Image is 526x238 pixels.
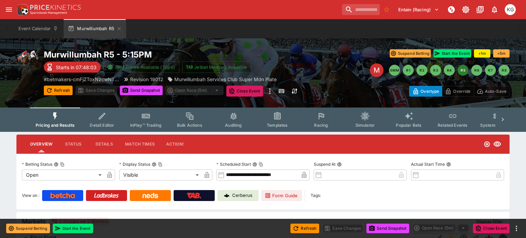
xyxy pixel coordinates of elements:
[505,4,516,15] div: Kevin Gutschlag
[22,217,46,225] h5: Markets
[355,123,375,128] span: Simulator
[103,61,179,73] button: SRM Prices Available (Top4)
[314,123,328,128] span: Racing
[412,223,470,233] div: split button
[473,224,510,233] button: Close Event
[58,136,89,152] button: Status
[60,162,65,167] button: Copy To Clipboard
[25,136,58,152] button: Overview
[30,11,67,14] img: Sportsbook Management
[381,4,392,15] button: No Bookmarks
[90,123,114,128] span: Detail Editor
[216,161,251,167] p: Scheduled Start
[409,86,510,97] div: Start From
[142,193,158,198] img: Neds
[51,217,108,226] div: 2 Groups 2 Markets
[474,49,490,58] button: +1m
[94,193,119,198] img: Ladbrokes
[53,224,93,233] button: Start the Event
[22,190,39,201] label: View on :
[396,123,422,128] span: Popular Bets
[485,65,496,76] button: R7
[232,192,252,199] p: Cerberus
[403,65,414,76] button: R1
[89,136,120,152] button: Details
[259,162,263,167] button: Copy To Clipboard
[174,76,277,83] p: Murwillumbah Services Club Super Mdn Plate
[311,190,321,201] label: Tags:
[186,64,193,71] img: jetbet-logo.svg
[130,76,163,83] p: Revision 19012
[177,123,202,128] span: Bulk Actions
[480,123,514,128] span: System Controls
[314,161,336,167] p: Suspend At
[458,65,468,76] button: R5
[225,123,242,128] span: Auditing
[394,4,443,15] button: Select Tenant
[488,3,501,16] button: Notifications
[15,3,29,16] img: PriceKinetics Logo
[261,190,302,201] a: Form Guide
[499,65,510,76] button: R8
[474,3,486,16] button: Documentation
[152,162,156,167] button: Display StatusCopy To Clipboard
[471,65,482,76] button: R6
[44,86,73,95] button: Refresh
[460,3,472,16] button: Toggle light/dark mode
[217,190,259,201] a: Cerberus
[267,123,288,128] span: Templates
[36,123,75,128] span: Pricing and Results
[6,224,50,233] button: Suspend Betting
[389,65,510,76] nav: pagination navigation
[485,88,506,95] p: Auto-Save
[474,86,510,97] button: Auto-Save
[389,65,400,76] button: SMM
[411,161,445,167] p: Actual Start Time
[56,64,97,71] p: Starts in 07:48:03
[445,3,458,16] button: NOT Connected to PK
[252,162,257,167] button: Scheduled StartCopy To Clipboard
[503,2,518,17] button: Kevin Gutschlag
[493,49,510,58] button: +5m
[266,86,274,97] button: more
[337,162,342,167] button: Suspend At
[44,76,119,83] p: Copy To Clipboard
[22,170,104,180] div: Open
[409,86,442,97] button: Overtype
[434,49,471,58] button: Start the Event
[430,65,441,76] button: R3
[120,86,163,95] button: Send Snapshot
[119,170,201,180] div: Visible
[444,65,455,76] button: R4
[472,216,507,227] button: Display filter
[165,86,224,95] div: split button
[119,161,150,167] p: Display Status
[438,123,467,128] span: Related Events
[370,63,384,77] div: Edit Meeting
[16,49,38,71] img: horse_racing.png
[421,88,439,95] p: Overtype
[187,193,201,198] img: TabNZ
[160,136,191,152] button: Actions
[512,224,521,233] button: more
[30,108,496,132] div: Event type filters
[484,141,490,148] svg: Open
[14,19,62,38] button: Event Calendar
[130,123,162,128] span: InPlay™ Trading
[493,140,501,148] svg: Visible
[54,162,59,167] button: Betting StatusCopy To Clipboard
[120,136,160,152] button: Match Times
[224,193,229,198] img: Cerberus
[182,61,251,73] button: Jetbet Meeting Available
[366,224,409,233] button: Send Snapshot
[64,19,126,38] button: Murwillumbah R5
[158,162,163,167] button: Copy To Clipboard
[342,4,380,15] input: search
[3,3,15,16] button: open drawer
[390,49,431,58] button: Suspend Betting
[30,5,81,10] img: PriceKinetics
[44,49,277,60] h2: Copy To Clipboard
[167,76,277,83] div: Murwillumbah Services Club Super Mdn Plate
[226,86,263,97] button: Close Event
[446,162,451,167] button: Actual Start Time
